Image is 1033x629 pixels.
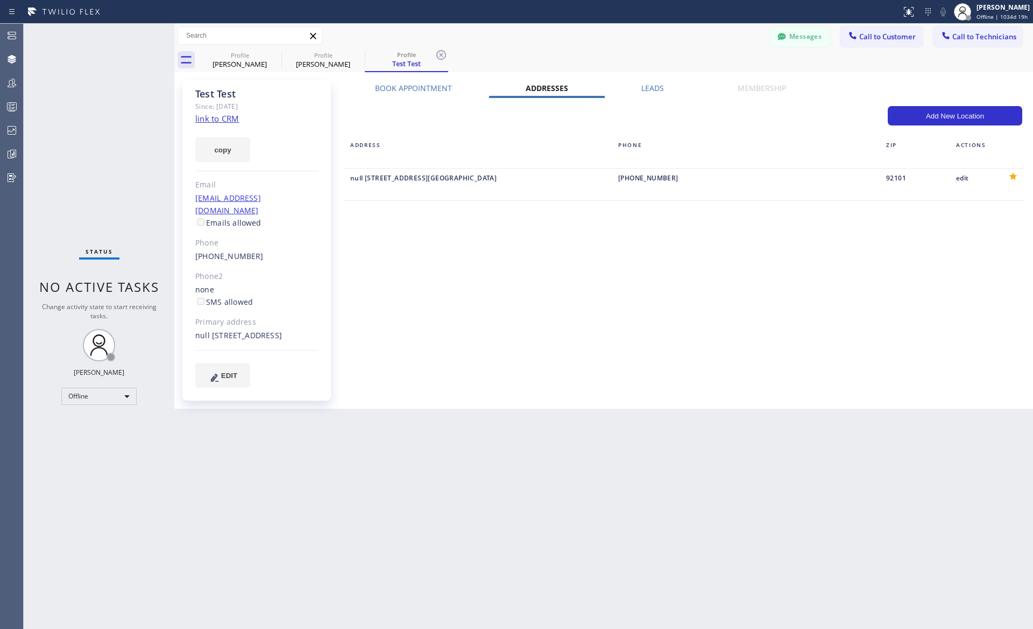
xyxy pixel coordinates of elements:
[977,13,1028,20] span: Offline | 1034d 19h
[641,83,664,93] label: Leads
[195,297,253,307] label: SMS allowed
[195,218,261,228] label: Emails allowed
[282,48,364,72] div: Alex Komkov
[197,298,204,305] input: SMS allowed
[199,48,280,72] div: Carlos Aleaga
[344,139,612,165] div: ADDRESS
[74,368,124,377] div: [PERSON_NAME]
[195,284,319,309] div: none
[195,88,319,100] div: Test Test
[195,251,264,261] a: [PHONE_NUMBER]
[197,219,204,226] input: Emails allowed
[86,248,113,255] span: Status
[195,179,319,191] div: Email
[199,51,280,59] div: Profile
[612,139,880,165] div: PHONE
[366,59,447,68] div: Test Test
[195,270,319,283] div: Phone2
[195,113,239,124] a: link to CRM
[42,302,157,320] span: Change activity state to start receiving tasks.
[39,278,159,296] span: No active tasks
[375,83,452,93] label: Book Appointment
[950,139,998,165] div: ACTIONS
[195,100,319,113] div: Since: [DATE]
[526,83,568,93] label: Addresses
[199,59,280,69] div: [PERSON_NAME]
[221,372,237,380] span: EDIT
[840,26,923,47] button: Call to Customer
[282,51,364,59] div: Profile
[195,330,319,342] div: null [STREET_ADDRESS]
[936,4,951,19] button: Mute
[859,32,916,41] span: Call to Customer
[195,137,250,162] button: copy
[618,172,873,184] div: [PHONE_NUMBER]
[933,26,1022,47] button: Call to Technicians
[888,106,1022,125] button: Add New Location
[738,83,786,93] label: Membership
[195,193,261,215] a: [EMAIL_ADDRESS][DOMAIN_NAME]
[61,388,137,405] div: Offline
[195,363,250,388] button: EDIT
[282,59,364,69] div: [PERSON_NAME]
[178,27,322,44] input: Search
[770,26,830,47] button: Messages
[195,237,319,249] div: Phone
[366,48,447,71] div: Test Test
[952,32,1016,41] span: Call to Technicians
[956,172,992,184] div: edit
[350,172,605,184] div: null [STREET_ADDRESS] [GEOGRAPHIC_DATA]
[195,316,319,329] div: Primary address
[977,3,1030,12] div: [PERSON_NAME]
[366,51,447,59] div: Profile
[880,139,950,165] div: ZIP
[886,172,943,184] div: 92101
